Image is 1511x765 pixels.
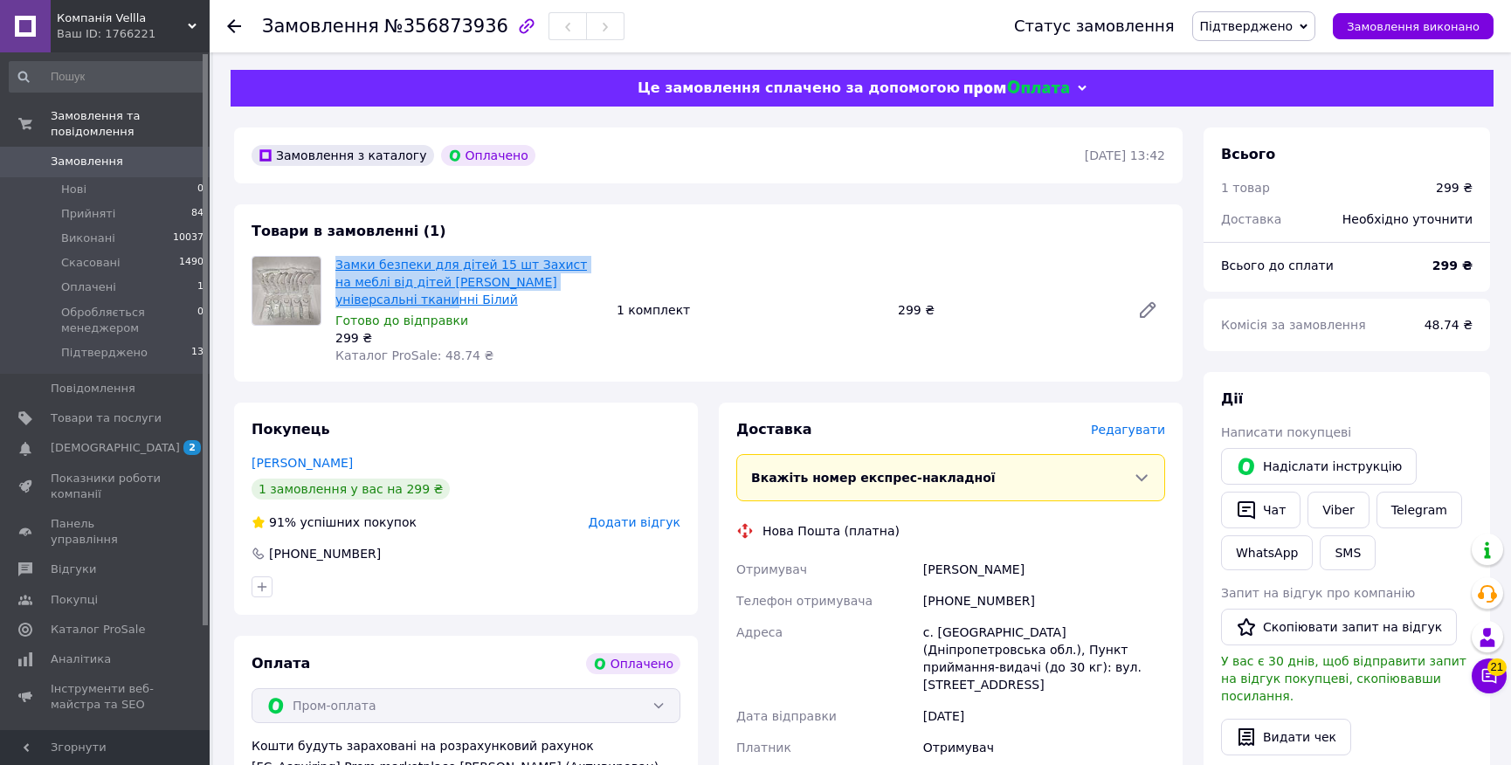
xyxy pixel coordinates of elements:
span: Каталог ProSale: 48.74 ₴ [335,348,493,362]
div: Нова Пошта (платна) [758,522,904,540]
time: [DATE] 13:42 [1085,148,1165,162]
div: Оплачено [441,145,535,166]
div: Замовлення з каталогу [252,145,434,166]
span: Панель управління [51,516,162,548]
div: [PERSON_NAME] [920,554,1169,585]
span: 0 [197,182,204,197]
span: Запит на відгук про компанію [1221,586,1415,600]
span: 91% [269,515,296,529]
span: 48.74 ₴ [1425,318,1473,332]
div: 299 ₴ [891,298,1123,322]
span: Доставка [736,421,812,438]
span: Вкажіть номер експрес-накладної [751,471,996,485]
span: Платник [736,741,791,755]
span: Повідомлення [51,381,135,396]
span: Замовлення [51,154,123,169]
button: Скопіювати запит на відгук [1221,609,1457,645]
span: Телефон отримувача [736,594,873,608]
span: Підтверджено [1200,19,1294,33]
span: 2 [183,440,201,455]
a: Telegram [1376,492,1462,528]
span: Прийняті [61,206,115,222]
span: 13 [191,345,204,361]
input: Пошук [9,61,205,93]
div: Статус замовлення [1014,17,1175,35]
span: Покупець [252,421,330,438]
span: Це замовлення сплачено за допомогою [638,79,960,96]
div: успішних покупок [252,513,417,531]
span: Всього до сплати [1221,258,1334,272]
span: 1 [197,279,204,295]
span: 21 [1487,658,1507,676]
span: Додати відгук [589,515,680,529]
a: WhatsApp [1221,535,1313,570]
div: Ваш ID: 1766221 [57,26,210,42]
span: 1 товар [1221,181,1270,195]
span: Аналітика [51,651,111,667]
span: Управління сайтом [51,727,162,759]
span: Покупці [51,592,98,608]
a: Viber [1307,492,1369,528]
span: Каталог ProSale [51,622,145,637]
span: Нові [61,182,86,197]
button: Надіслати інструкцію [1221,448,1417,485]
a: [PERSON_NAME] [252,456,353,470]
span: Замовлення та повідомлення [51,108,210,140]
span: 10037 [173,231,204,246]
span: Товари в замовленні (1) [252,223,446,239]
span: №356873936 [384,16,508,37]
span: Відгуки [51,562,96,577]
div: 299 ₴ [335,329,603,347]
span: Отримувач [736,562,807,576]
div: 1 замовлення у вас на 299 ₴ [252,479,450,500]
span: Скасовані [61,255,121,271]
span: 1490 [179,255,204,271]
span: 0 [197,305,204,336]
button: SMS [1320,535,1376,570]
span: Оплачені [61,279,116,295]
div: 1 комплект [610,298,891,322]
span: Готово до відправки [335,314,468,327]
span: Замовлення виконано [1347,20,1480,33]
span: Всього [1221,146,1275,162]
div: [PHONE_NUMBER] [920,585,1169,617]
b: 299 ₴ [1432,258,1473,272]
span: Обробляється менеджером [61,305,197,336]
div: [PHONE_NUMBER] [267,545,383,562]
span: Товари та послуги [51,410,162,426]
button: Видати чек [1221,719,1351,755]
div: Отримувач [920,732,1169,763]
span: 84 [191,206,204,222]
button: Замовлення виконано [1333,13,1494,39]
span: Підтверджено [61,345,148,361]
img: Замки безпеки для дітей 15 шт Захист на меблі від дітей Vela універсальні тканинні Білий [252,257,320,325]
span: Дії [1221,390,1243,407]
span: Дата відправки [736,709,837,723]
span: Комісія за замовлення [1221,318,1366,332]
div: Необхідно уточнити [1332,200,1483,238]
button: Чат з покупцем21 [1472,658,1507,693]
div: Повернутися назад [227,17,241,35]
span: Компанія Vellla [57,10,188,26]
div: 299 ₴ [1436,179,1473,196]
div: [DATE] [920,700,1169,732]
img: evopay logo [964,80,1069,97]
span: Замовлення [262,16,379,37]
span: Адреса [736,625,783,639]
span: Оплата [252,655,310,672]
span: Доставка [1221,212,1281,226]
span: Показники роботи компанії [51,471,162,502]
span: Написати покупцеві [1221,425,1351,439]
span: У вас є 30 днів, щоб відправити запит на відгук покупцеві, скопіювавши посилання. [1221,654,1466,703]
a: Редагувати [1130,293,1165,327]
div: с. [GEOGRAPHIC_DATA] (Дніпропетровська обл.), Пункт приймання-видачі (до 30 кг): вул. [STREET_ADD... [920,617,1169,700]
span: Редагувати [1091,423,1165,437]
a: Замки безпеки для дітей 15 шт Захист на меблі від дітей [PERSON_NAME] універсальні тканинні Білий [335,258,587,307]
button: Чат [1221,492,1301,528]
span: [DEMOGRAPHIC_DATA] [51,440,180,456]
div: Оплачено [586,653,680,674]
span: Інструменти веб-майстра та SEO [51,681,162,713]
span: Виконані [61,231,115,246]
